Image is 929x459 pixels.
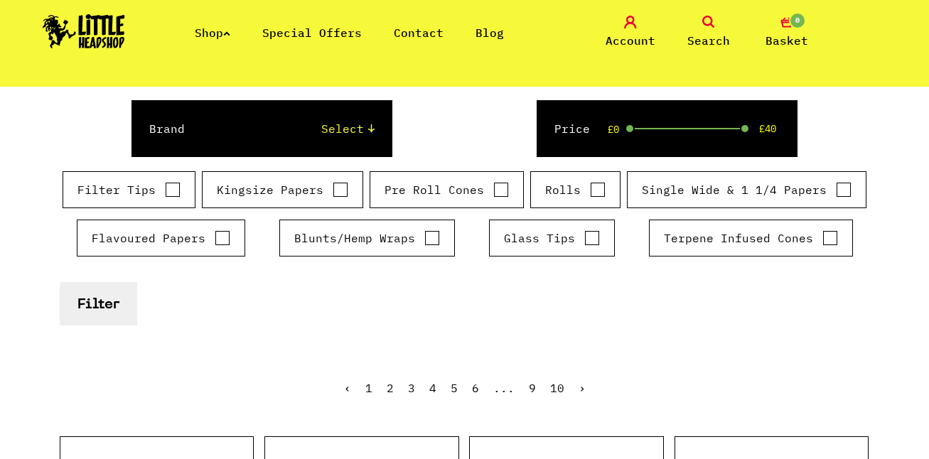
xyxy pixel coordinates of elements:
a: Contact [394,26,444,40]
span: ... [493,381,515,395]
img: Little Head Shop Logo [43,14,125,48]
label: Kingsize Papers [217,181,348,198]
a: 6 [472,381,479,395]
span: £0 [608,124,619,135]
a: 0 Basket [751,16,822,49]
label: Blunts/Hemp Wraps [294,229,440,247]
label: Rolls [545,181,606,198]
label: Pre Roll Cones [385,181,509,198]
label: Brand [149,120,185,137]
a: 2 [387,381,394,395]
label: Terpene Infused Cones [664,229,838,247]
span: Account [606,32,655,49]
a: Special Offers [262,26,362,40]
label: Filter Tips [77,181,181,198]
span: Search [687,32,730,49]
a: Search [673,16,744,49]
a: Next » [579,381,586,395]
li: « Previous [344,382,351,394]
a: 9 [529,381,536,395]
a: Shop [195,26,230,40]
span: 0 [789,12,806,29]
label: Glass Tips [504,229,600,247]
label: Price [554,120,590,137]
span: ‹ [344,381,351,395]
a: 3 [408,381,415,395]
button: Filter [60,282,137,325]
a: 10 [550,381,564,395]
span: £40 [759,123,776,134]
a: 5 [451,381,458,395]
a: Blog [476,26,504,40]
span: 1 [365,381,372,395]
a: 4 [429,381,436,395]
label: Single Wide & 1 1/4 Papers [642,181,852,198]
label: Flavoured Papers [92,229,230,247]
span: Basket [766,32,808,49]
